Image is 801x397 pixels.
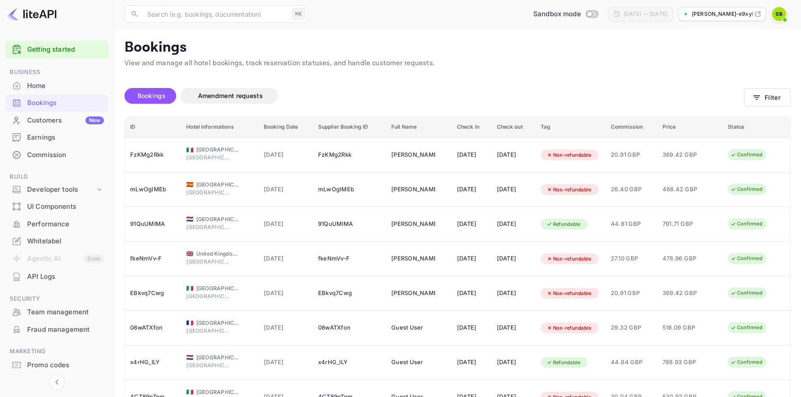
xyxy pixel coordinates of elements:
[7,7,57,21] img: LiteAPI logo
[264,185,308,194] span: [DATE]
[497,183,530,197] div: [DATE]
[27,202,104,212] div: UI Components
[130,148,176,162] div: FzKMg2Rkk
[27,150,104,160] div: Commission
[386,116,452,138] th: Full Name
[5,182,108,197] div: Developer tools
[27,307,104,317] div: Team management
[85,116,104,124] div: New
[5,172,108,182] span: Build
[130,183,176,197] div: mLwOgIMEb
[5,216,108,232] a: Performance
[391,355,435,369] div: Guest User
[452,116,492,138] th: Check in
[5,268,108,285] a: API Logs
[723,116,790,138] th: Status
[5,129,108,145] a: Earnings
[27,185,95,195] div: Developer tools
[318,321,381,335] div: 08wATXfon
[27,219,104,229] div: Performance
[124,39,790,56] p: Bookings
[186,216,193,222] span: Netherlands
[663,358,706,367] span: 788.93 GBP
[541,184,597,195] div: Non-refundable
[611,254,652,263] span: 27.10 GBP
[5,41,108,59] div: Getting started
[27,81,104,91] div: Home
[497,252,530,266] div: [DATE]
[5,321,108,338] div: Fraud management
[5,129,108,146] div: Earnings
[186,147,193,153] span: Italy
[27,116,104,126] div: Customers
[27,325,104,335] div: Fraud management
[264,254,308,263] span: [DATE]
[196,215,240,223] span: [GEOGRAPHIC_DATA]
[196,285,240,292] span: [GEOGRAPHIC_DATA]
[196,146,240,154] span: [GEOGRAPHIC_DATA]
[196,181,240,189] span: [GEOGRAPHIC_DATA]
[457,355,486,369] div: [DATE]
[5,147,108,163] a: Commission
[541,357,586,368] div: Refundable
[692,10,753,18] p: [PERSON_NAME]-e9xyf.nui...
[27,133,104,143] div: Earnings
[198,92,263,99] span: Amendment requests
[725,253,768,264] div: Confirmed
[5,95,108,112] div: Bookings
[657,116,723,138] th: Price
[5,112,108,128] a: CustomersNew
[663,150,706,160] span: 369.42 GBP
[457,286,486,300] div: [DATE]
[130,355,176,369] div: x4rHG_lLY
[744,88,790,106] button: Filter
[264,358,308,367] span: [DATE]
[5,112,108,129] div: CustomersNew
[5,216,108,233] div: Performance
[5,233,108,249] a: Whitelabel
[541,219,586,230] div: Refundable
[196,319,240,327] span: [GEOGRAPHIC_DATA]
[535,116,606,138] th: Tag
[186,223,230,231] span: [GEOGRAPHIC_DATA]
[541,288,597,299] div: Non-refundable
[196,354,240,362] span: [GEOGRAPHIC_DATA]
[5,77,108,95] div: Home
[5,198,108,215] div: UI Components
[264,219,308,229] span: [DATE]
[611,358,652,367] span: 44.64 GBP
[5,294,108,304] span: Security
[124,58,790,69] p: View and manage all hotel bookings, track reservation statuses, and handle customer requests.
[725,149,768,160] div: Confirmed
[663,219,706,229] span: 791.71 GBP
[186,189,230,197] span: [GEOGRAPHIC_DATA]
[181,116,259,138] th: Hotel informations
[186,292,230,300] span: [GEOGRAPHIC_DATA]
[186,362,230,369] span: [GEOGRAPHIC_DATA]
[611,150,652,160] span: 20.91 GBP
[318,286,381,300] div: EBkvq7Cwg
[318,252,381,266] div: fkeNmVv-F
[5,357,108,373] a: Promo codes
[611,219,652,229] span: 44.81 GBP
[186,251,193,256] span: United Kingdom of Great Britain and Northern Ireland
[186,154,230,162] span: [GEOGRAPHIC_DATA]
[541,253,597,264] div: Non-refundable
[5,233,108,250] div: Whitelabel
[391,183,435,197] div: Colin Seaman
[318,355,381,369] div: x4rHG_lLY
[186,182,193,187] span: Spain
[5,357,108,374] div: Promo codes
[130,321,176,335] div: 08wATXfon
[457,183,486,197] div: [DATE]
[457,252,486,266] div: [DATE]
[5,347,108,356] span: Marketing
[130,286,176,300] div: EBkvq7Cwg
[725,322,768,333] div: Confirmed
[5,67,108,77] span: Business
[264,150,308,160] span: [DATE]
[530,9,601,19] div: Switch to Production mode
[725,357,768,368] div: Confirmed
[725,218,768,229] div: Confirmed
[457,321,486,335] div: [DATE]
